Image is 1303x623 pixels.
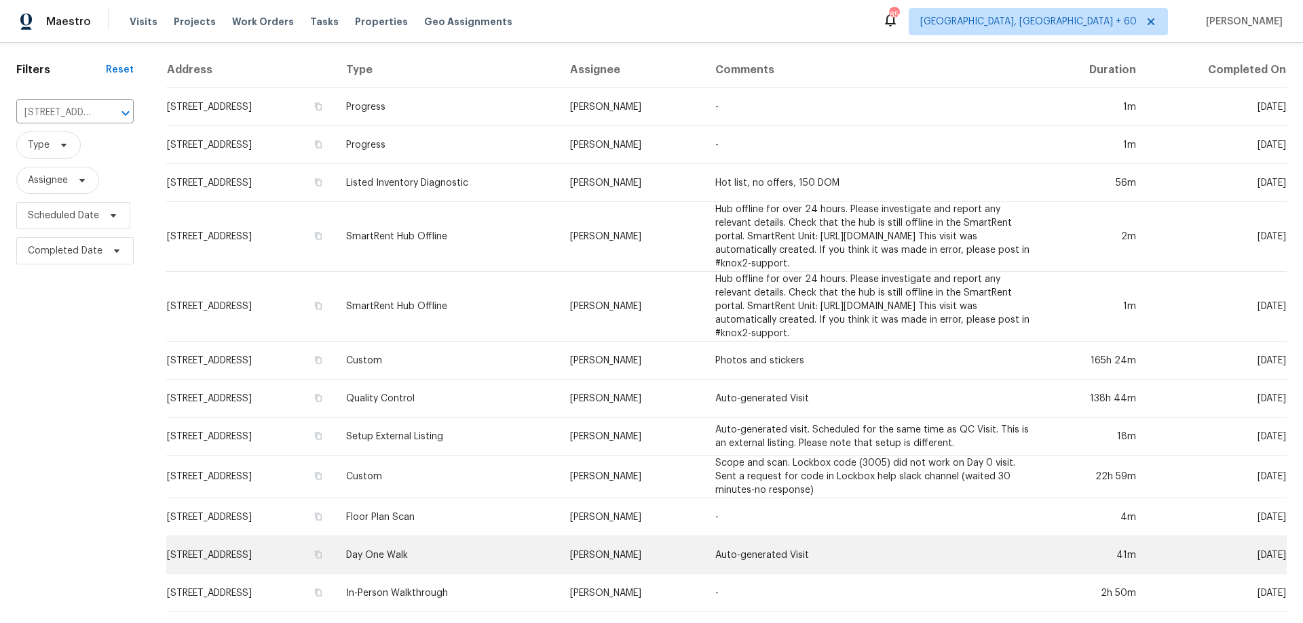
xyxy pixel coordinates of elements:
th: Completed On [1147,52,1287,88]
span: Tasks [310,17,339,26]
td: [DATE] [1147,342,1287,380]
td: [PERSON_NAME] [559,126,704,164]
td: [STREET_ADDRESS] [166,574,335,612]
button: Copy Address [312,430,324,442]
td: SmartRent Hub Offline [335,202,559,272]
td: [DATE] [1147,380,1287,418]
td: 22h 59m [1040,456,1147,498]
td: [STREET_ADDRESS] [166,418,335,456]
td: [STREET_ADDRESS] [166,88,335,126]
button: Copy Address [312,470,324,482]
span: Properties [355,15,408,28]
td: [PERSON_NAME] [559,456,704,498]
span: Maestro [46,15,91,28]
td: - [704,498,1040,536]
div: Reset [106,63,134,77]
td: Listed Inventory Diagnostic [335,164,559,202]
td: Hub offline for over 24 hours. Please investigate and report any relevant details. Check that the... [704,202,1040,272]
div: 853 [889,8,899,22]
td: Scope and scan. Lockbox code (3005) did not work on Day 0 visit. Sent a request for code in Lockb... [704,456,1040,498]
button: Copy Address [312,354,324,366]
button: Copy Address [312,510,324,523]
td: [STREET_ADDRESS] [166,202,335,272]
td: SmartRent Hub Offline [335,272,559,342]
td: Setup External Listing [335,418,559,456]
td: [PERSON_NAME] [559,418,704,456]
button: Copy Address [312,392,324,404]
span: Geo Assignments [424,15,512,28]
th: Assignee [559,52,704,88]
td: [STREET_ADDRESS] [166,164,335,202]
td: [PERSON_NAME] [559,498,704,536]
td: 138h 44m [1040,380,1147,418]
th: Duration [1040,52,1147,88]
td: 2m [1040,202,1147,272]
td: [DATE] [1147,126,1287,164]
td: [DATE] [1147,202,1287,272]
td: [PERSON_NAME] [559,380,704,418]
span: [PERSON_NAME] [1201,15,1283,28]
span: Projects [174,15,216,28]
td: Photos and stickers [704,342,1040,380]
span: Scheduled Date [28,209,99,222]
td: [STREET_ADDRESS] [166,342,335,380]
button: Copy Address [312,138,324,150]
td: [STREET_ADDRESS] [166,498,335,536]
td: Progress [335,88,559,126]
button: Copy Address [312,300,324,312]
td: [STREET_ADDRESS] [166,126,335,164]
button: Open [116,104,135,123]
td: [STREET_ADDRESS] [166,272,335,342]
span: Work Orders [232,15,294,28]
td: [STREET_ADDRESS] [166,380,335,418]
td: [STREET_ADDRESS] [166,456,335,498]
span: Type [28,138,50,152]
input: Search for an address... [16,102,96,123]
button: Copy Address [312,586,324,599]
td: 1m [1040,272,1147,342]
td: Progress [335,126,559,164]
td: - [704,88,1040,126]
td: [PERSON_NAME] [559,164,704,202]
td: 165h 24m [1040,342,1147,380]
span: [GEOGRAPHIC_DATA], [GEOGRAPHIC_DATA] + 60 [920,15,1137,28]
th: Address [166,52,335,88]
td: Hot list, no offers, 150 DOM [704,164,1040,202]
h1: Filters [16,63,106,77]
button: Copy Address [312,176,324,188]
td: Custom [335,342,559,380]
td: 2h 50m [1040,574,1147,612]
span: Completed Date [28,244,102,258]
td: [STREET_ADDRESS] [166,536,335,574]
td: [DATE] [1147,418,1287,456]
th: Comments [704,52,1040,88]
th: Type [335,52,559,88]
td: Auto-generated Visit [704,536,1040,574]
button: Copy Address [312,548,324,561]
span: Visits [130,15,157,28]
td: - [704,574,1040,612]
td: 4m [1040,498,1147,536]
td: [PERSON_NAME] [559,202,704,272]
td: [DATE] [1147,164,1287,202]
td: Auto-generated Visit [704,380,1040,418]
td: [DATE] [1147,574,1287,612]
td: 1m [1040,126,1147,164]
td: Hub offline for over 24 hours. Please investigate and report any relevant details. Check that the... [704,272,1040,342]
td: [PERSON_NAME] [559,342,704,380]
button: Copy Address [312,230,324,242]
td: [PERSON_NAME] [559,88,704,126]
td: [PERSON_NAME] [559,272,704,342]
td: Custom [335,456,559,498]
td: [DATE] [1147,536,1287,574]
span: Assignee [28,174,68,187]
td: 1m [1040,88,1147,126]
td: 56m [1040,164,1147,202]
td: [DATE] [1147,498,1287,536]
td: [PERSON_NAME] [559,536,704,574]
td: - [704,126,1040,164]
td: In-Person Walkthrough [335,574,559,612]
button: Copy Address [312,100,324,113]
td: 18m [1040,418,1147,456]
td: Floor Plan Scan [335,498,559,536]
